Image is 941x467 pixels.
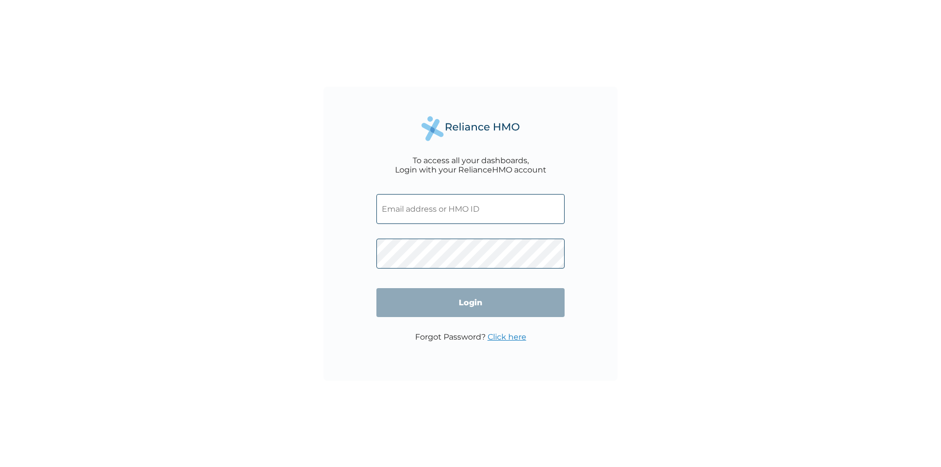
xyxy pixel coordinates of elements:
[488,332,526,342] a: Click here
[415,332,526,342] p: Forgot Password?
[376,288,565,317] input: Login
[376,194,565,224] input: Email address or HMO ID
[395,156,546,174] div: To access all your dashboards, Login with your RelianceHMO account
[421,116,520,141] img: Reliance Health's Logo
